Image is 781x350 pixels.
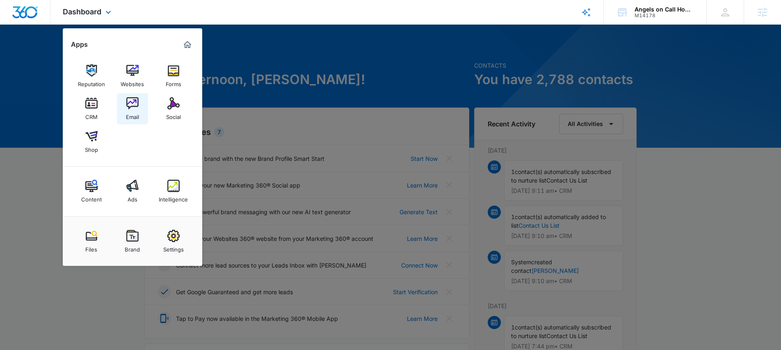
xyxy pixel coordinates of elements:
[117,60,148,92] a: Websites
[166,110,181,120] div: Social
[166,77,181,87] div: Forms
[76,226,107,257] a: Files
[181,38,194,51] a: Marketing 360® Dashboard
[78,77,105,87] div: Reputation
[76,93,107,124] a: CRM
[635,6,694,13] div: account name
[76,126,107,157] a: Shop
[635,13,694,18] div: account id
[85,242,97,253] div: Files
[158,176,189,207] a: Intelligence
[85,142,98,153] div: Shop
[158,226,189,257] a: Settings
[63,7,101,16] span: Dashboard
[117,176,148,207] a: Ads
[121,77,144,87] div: Websites
[128,192,137,203] div: Ads
[158,60,189,92] a: Forms
[76,176,107,207] a: Content
[76,60,107,92] a: Reputation
[158,93,189,124] a: Social
[126,110,139,120] div: Email
[71,41,88,48] h2: Apps
[117,226,148,257] a: Brand
[85,110,98,120] div: CRM
[163,242,184,253] div: Settings
[125,242,140,253] div: Brand
[81,192,102,203] div: Content
[159,192,188,203] div: Intelligence
[117,93,148,124] a: Email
